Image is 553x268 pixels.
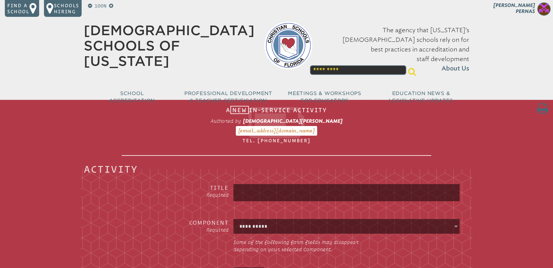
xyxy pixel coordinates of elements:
span: Education News & Legislative Updates [389,91,453,103]
span: [PERSON_NAME] Pernas [493,2,535,14]
span: Meetings & Workshops for Educators [288,91,361,103]
a: [DEMOGRAPHIC_DATA] Schools of [US_STATE] [84,23,255,69]
span: School Accreditation [109,91,155,103]
legend: Activity [84,165,138,173]
p: 100% [93,2,108,10]
p: Find a school [7,2,30,14]
img: 0c5cbf90b1cf3c867bf77079426ebffb [537,2,551,16]
p: Some of the following form fields may disappear depending on your selected Component. [233,239,426,253]
p: Schools Hiring [54,2,79,14]
p: Required [132,226,229,233]
p: Required [132,191,229,199]
h3: Component [132,219,229,226]
h3: Title [132,184,229,191]
span: Professional Development & Teacher Certification [184,91,272,103]
h1: A In-Service Activity [122,102,431,156]
span: About Us [442,64,469,73]
p: The agency that [US_STATE]’s [DEMOGRAPHIC_DATA] schools rely on for best practices in accreditati... [322,25,469,73]
img: csf-logo-web-colors.png [264,21,312,69]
